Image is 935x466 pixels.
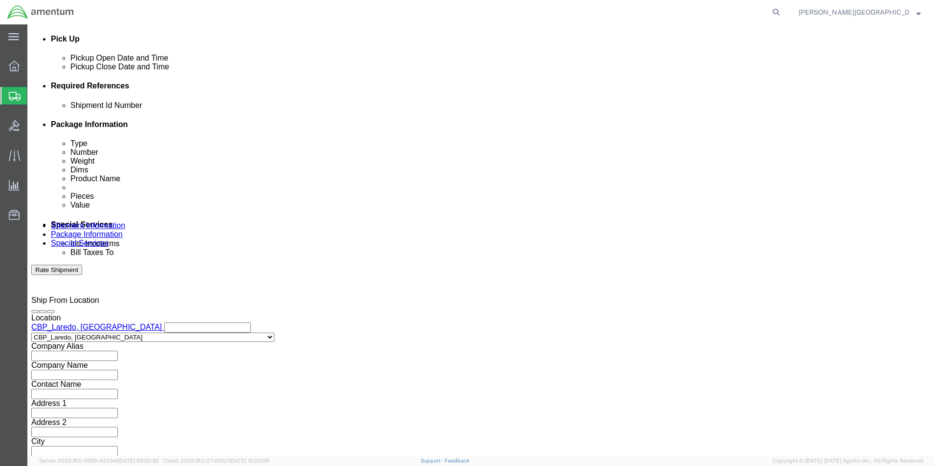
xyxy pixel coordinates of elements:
[39,458,159,464] span: Server: 2025.18.0-659fc4323ef
[798,6,921,18] button: [PERSON_NAME][GEOGRAPHIC_DATA]
[421,458,445,464] a: Support
[27,24,935,456] iframe: FS Legacy Container
[118,458,159,464] span: [DATE] 09:50:32
[7,5,74,20] img: logo
[799,7,910,18] span: ROMAN TRUJILLO
[163,458,269,464] span: Client: 2025.18.0-27d3021
[445,458,469,464] a: Feedback
[773,457,923,465] span: Copyright © [DATE]-[DATE] Agistix Inc., All Rights Reserved
[229,458,269,464] span: [DATE] 10:20:09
